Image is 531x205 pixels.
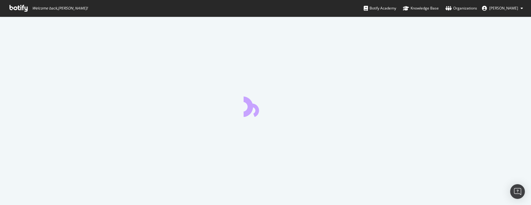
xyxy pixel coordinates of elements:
[489,6,518,11] span: Axel af Petersens
[244,95,288,117] div: animation
[510,184,525,199] div: Open Intercom Messenger
[477,3,528,13] button: [PERSON_NAME]
[446,5,477,11] div: Organizations
[364,5,396,11] div: Botify Academy
[32,6,88,11] span: Welcome back, [PERSON_NAME] !
[403,5,439,11] div: Knowledge Base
